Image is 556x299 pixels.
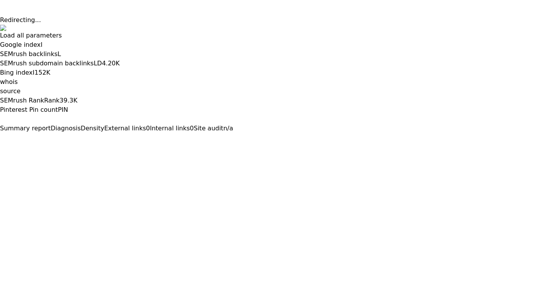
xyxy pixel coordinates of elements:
span: LD [94,60,102,67]
span: n/a [223,125,233,132]
span: I [33,69,35,76]
span: Density [81,125,104,132]
span: Diagnosis [51,125,81,132]
span: L [58,50,61,58]
span: External links [104,125,146,132]
a: 4.20K [102,60,120,67]
span: 0 [146,125,150,132]
span: 0 [190,125,194,132]
a: Site auditn/a [194,125,233,132]
span: Internal links [150,125,190,132]
span: I [41,41,42,48]
a: 39.3K [59,97,77,104]
span: Rank [44,97,59,104]
a: 152K [34,69,50,76]
span: PIN [58,106,68,113]
span: Site audit [194,125,224,132]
